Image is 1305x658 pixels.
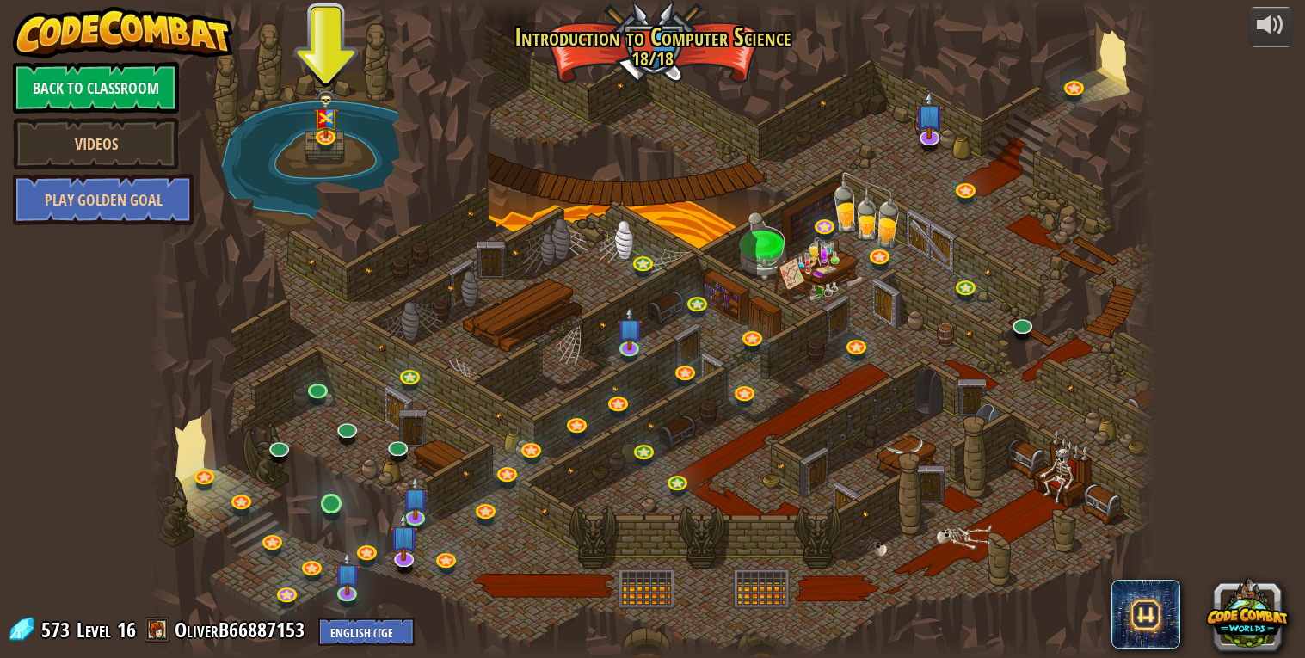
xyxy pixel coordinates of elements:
a: OliverB66887153 [175,616,310,643]
a: Videos [13,118,179,169]
img: level-banner-unstarted-subscriber.png [915,91,944,140]
span: 16 [117,616,136,643]
img: CodeCombat [13,7,233,58]
img: level-banner-unstarted-subscriber.png [390,513,418,562]
span: 573 [41,616,75,643]
a: Play Golden Goal [13,174,194,225]
img: level-banner-unstarted-subscriber.png [335,551,360,595]
img: level-banner-unstarted-subscriber.png [403,476,428,520]
a: Back to Classroom [13,62,179,114]
img: level-banner-multiplayer.png [313,89,339,139]
span: Level [77,616,111,644]
img: level-banner-unstarted-subscriber.png [617,306,643,350]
